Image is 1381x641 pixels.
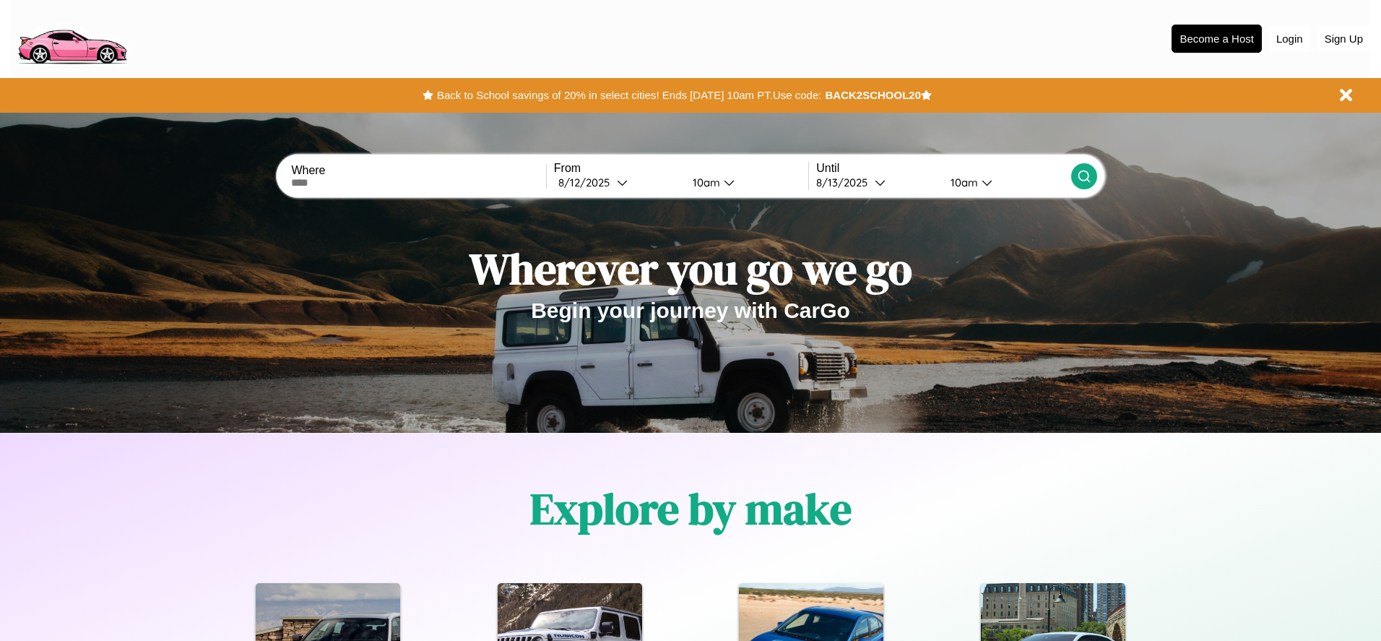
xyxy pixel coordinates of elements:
label: From [554,162,808,175]
div: 8 / 13 / 2025 [816,176,875,189]
button: Become a Host [1172,25,1262,53]
label: Until [816,162,1070,175]
button: Back to School savings of 20% in select cities! Ends [DATE] 10am PT.Use code: [433,85,825,106]
img: logo [11,7,133,68]
h1: Explore by make [530,479,852,538]
button: Sign Up [1317,25,1370,52]
div: 10am [685,176,724,189]
label: Where [291,164,545,177]
button: 10am [681,175,808,190]
button: 10am [939,175,1070,190]
button: Login [1269,25,1310,52]
b: BACK2SCHOOL20 [825,89,921,101]
div: 10am [943,176,982,189]
button: 8/12/2025 [554,175,681,190]
div: 8 / 12 / 2025 [558,176,617,189]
